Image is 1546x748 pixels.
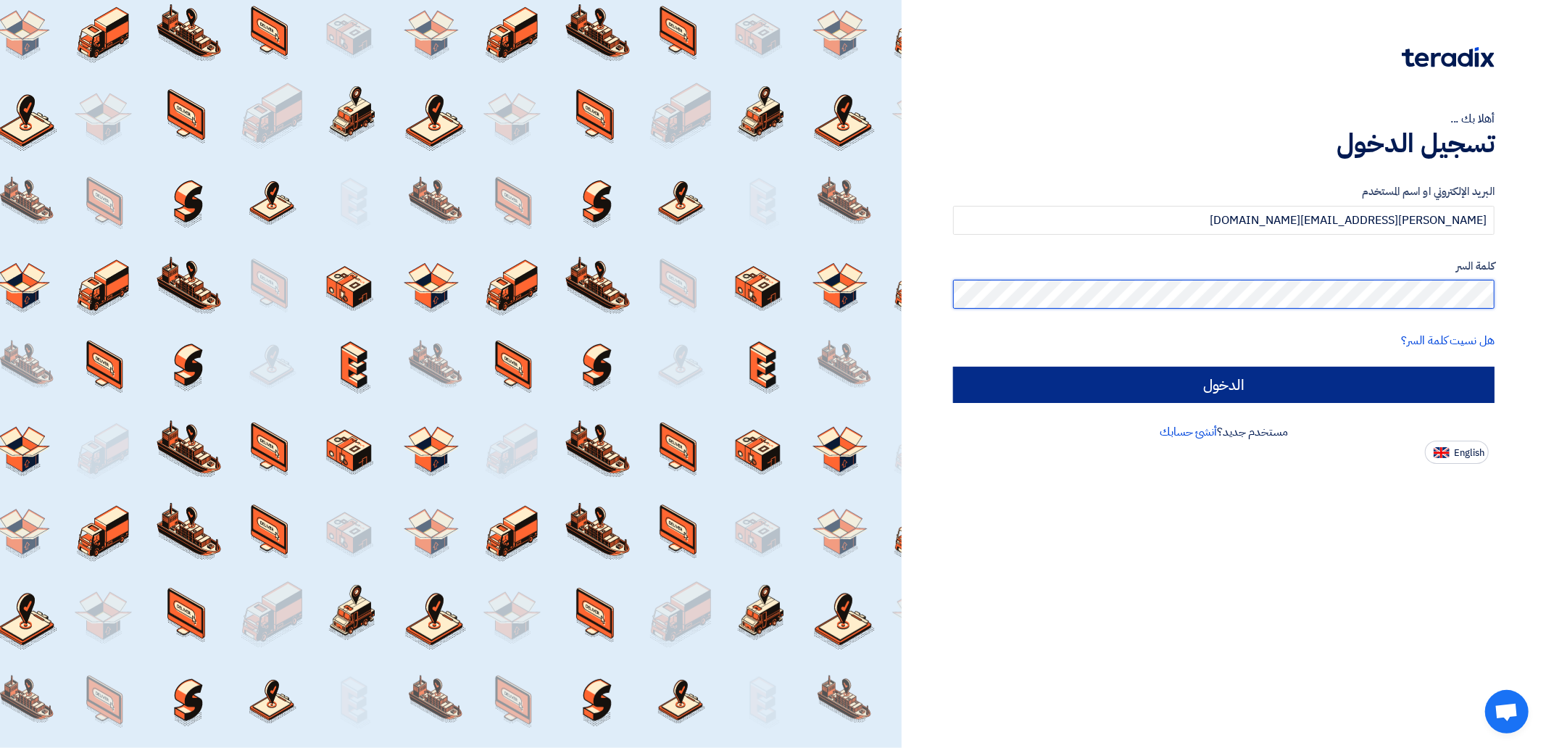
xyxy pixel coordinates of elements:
[953,128,1495,159] h1: تسجيل الدخول
[953,183,1495,200] label: البريد الإلكتروني او اسم المستخدم
[953,258,1495,275] label: كلمة السر
[953,206,1495,235] input: أدخل بريد العمل الإلكتروني او اسم المستخدم الخاص بك ...
[1425,441,1489,464] button: English
[953,367,1495,403] input: الدخول
[1402,332,1495,349] a: هل نسيت كلمة السر؟
[1485,690,1529,734] a: Open chat
[953,423,1495,441] div: مستخدم جديد؟
[1454,448,1484,458] span: English
[1402,47,1495,67] img: Teradix logo
[953,110,1495,128] div: أهلا بك ...
[1160,423,1217,441] a: أنشئ حسابك
[1434,447,1450,458] img: en-US.png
